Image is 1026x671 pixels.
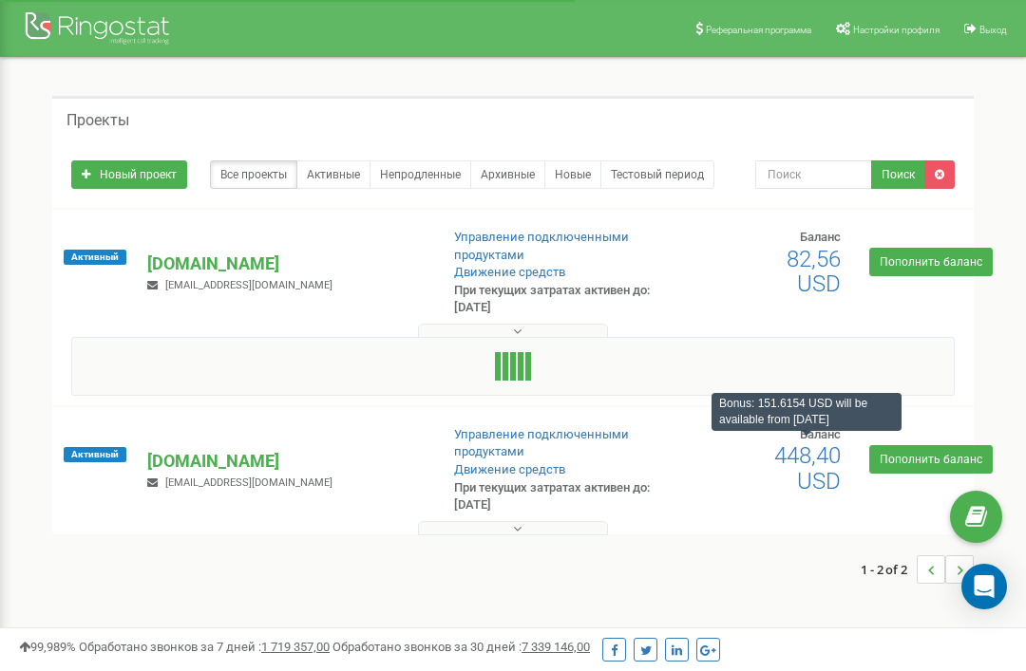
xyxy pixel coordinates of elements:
[261,640,330,654] u: 1 719 357,00
[853,25,940,35] span: Настройки профиля
[454,427,629,459] a: Управление подключенными продуктами
[787,246,841,297] span: 82,56 USD
[470,160,545,189] a: Архивные
[522,640,590,654] u: 7 339 146,00
[147,449,423,474] p: [DOMAIN_NAME]
[165,476,332,489] span: [EMAIL_ADDRESS][DOMAIN_NAME]
[64,447,126,462] span: Активный
[861,555,917,584] span: 1 - 2 of 2
[712,393,902,431] div: Bonus: 151.6154 USD will be available from [DATE]
[370,160,471,189] a: Непродленные
[165,279,332,291] span: [EMAIL_ADDRESS][DOMAIN_NAME]
[871,160,925,189] button: Поиск
[869,445,993,474] a: Пополнить баланс
[961,564,1007,609] div: Open Intercom Messenger
[600,160,714,189] a: Тестовый период
[706,25,811,35] span: Реферальная программа
[71,160,187,189] a: Новый проект
[774,442,841,494] span: 448,40 USD
[454,462,565,476] a: Движение средств
[66,112,129,129] h5: Проекты
[454,282,654,317] p: При текущих затратах активен до: [DATE]
[869,248,993,276] a: Пополнить баланс
[147,252,423,276] p: [DOMAIN_NAME]
[979,25,1007,35] span: Выход
[19,640,76,654] span: 99,989%
[296,160,370,189] a: Активные
[544,160,601,189] a: Новые
[800,230,841,244] span: Баланс
[454,265,565,279] a: Движение средств
[755,160,872,189] input: Поиск
[64,250,126,265] span: Активный
[454,230,629,262] a: Управление подключенными продуктами
[332,640,590,654] span: Обработано звонков за 30 дней :
[79,640,330,654] span: Обработано звонков за 7 дней :
[454,479,654,514] p: При текущих затратах активен до: [DATE]
[800,427,841,441] span: Баланс
[861,536,974,603] nav: ...
[210,160,297,189] a: Все проекты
